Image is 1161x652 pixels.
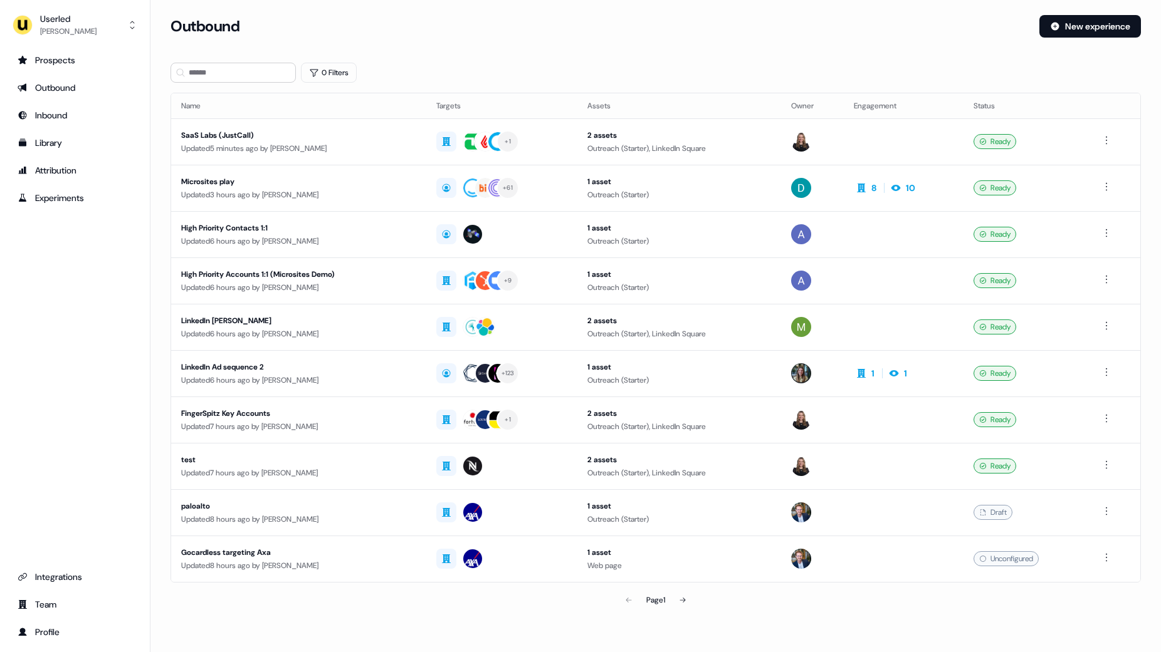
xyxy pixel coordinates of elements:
div: Profile [18,626,132,638]
div: Ready [974,180,1016,195]
div: 2 assets [587,129,771,142]
button: New experience [1039,15,1141,38]
div: Outreach (Starter) [587,235,771,247]
th: Status [964,93,1089,118]
div: Gocardless targeting Axa [181,546,416,559]
div: Attribution [18,164,132,177]
img: Geneviève [791,132,811,152]
div: LinkedIn Ad sequence 2 [181,361,416,373]
img: Yann [791,549,811,569]
div: Outreach (Starter), LinkedIn Square [587,467,771,479]
div: Updated 7 hours ago by [PERSON_NAME] [181,420,416,433]
div: Outreach (Starter) [587,189,771,201]
a: Go to templates [10,133,140,153]
div: High Priority Accounts 1:1 (Microsites Demo) [181,268,416,281]
div: 1 asset [587,546,771,559]
a: Go to team [10,594,140,614]
div: 1 [871,367,875,380]
div: 2 assets [587,453,771,466]
th: Owner [781,93,844,118]
div: Updated 6 hours ago by [PERSON_NAME] [181,235,416,247]
div: Library [18,137,132,149]
div: 8 [871,182,876,194]
div: + 61 [503,182,513,194]
div: 1 asset [587,361,771,373]
h3: Outbound [171,17,239,36]
div: Updated 6 hours ago by [PERSON_NAME] [181,281,416,294]
a: Go to prospects [10,50,140,70]
th: Assets [577,93,781,118]
div: Ready [974,273,1016,288]
div: 10 [906,182,915,194]
img: Charlotte [791,363,811,383]
div: Updated 7 hours ago by [PERSON_NAME] [181,467,416,479]
div: FingerSpitz Key Accounts [181,407,416,420]
div: Ready [974,412,1016,427]
a: Go to profile [10,622,140,642]
a: Go to attribution [10,160,140,180]
div: 2 assets [587,407,771,420]
img: Geneviève [791,410,811,430]
a: Go to outbound experience [10,78,140,98]
div: + 9 [504,275,512,286]
div: Outreach (Starter) [587,374,771,386]
div: test [181,453,416,466]
div: Integrations [18,571,132,583]
img: Aaron [791,224,811,244]
button: Userled[PERSON_NAME] [10,10,140,40]
img: David [791,178,811,198]
div: 1 [904,367,907,380]
div: Updated 5 minutes ago by [PERSON_NAME] [181,142,416,155]
div: Team [18,598,132,611]
div: + 1 [505,136,511,147]
div: Ready [974,319,1016,334]
div: Updated 3 hours ago by [PERSON_NAME] [181,189,416,201]
a: Go to experiments [10,188,140,208]
button: 0 Filters [301,63,357,83]
th: Name [171,93,426,118]
div: SaaS Labs (JustCall) [181,129,416,142]
img: Geneviève [791,456,811,476]
div: Web page [587,559,771,572]
img: Aaron [791,271,811,291]
div: LinkedIn [PERSON_NAME] [181,314,416,327]
div: Experiments [18,192,132,204]
div: + 1 [505,414,511,425]
div: Outreach (Starter) [587,281,771,294]
th: Engagement [844,93,964,118]
div: Outreach (Starter) [587,513,771,525]
div: Microsites play [181,175,416,188]
div: Outbound [18,81,132,94]
div: 1 asset [587,500,771,512]
div: 1 asset [587,268,771,281]
div: Inbound [18,109,132,122]
div: Page 1 [646,594,665,606]
div: Ready [974,366,1016,381]
div: Prospects [18,54,132,66]
a: Go to Inbound [10,105,140,125]
div: Updated 8 hours ago by [PERSON_NAME] [181,559,416,572]
div: 2 assets [587,314,771,327]
img: Mickael [791,317,811,337]
div: 1 asset [587,222,771,234]
div: Outreach (Starter), LinkedIn Square [587,328,771,340]
div: Updated 6 hours ago by [PERSON_NAME] [181,374,416,386]
div: Ready [974,134,1016,149]
div: Outreach (Starter), LinkedIn Square [587,142,771,155]
div: + 123 [502,368,515,379]
th: Targets [426,93,577,118]
div: Userled [40,13,97,25]
div: Draft [974,505,1012,520]
div: paloalto [181,500,416,512]
img: Yann [791,502,811,522]
div: Updated 6 hours ago by [PERSON_NAME] [181,328,416,340]
div: 1 asset [587,175,771,188]
div: Updated 8 hours ago by [PERSON_NAME] [181,513,416,525]
div: High Priority Contacts 1:1 [181,222,416,234]
div: [PERSON_NAME] [40,25,97,38]
div: Ready [974,227,1016,242]
div: Ready [974,458,1016,473]
div: Outreach (Starter), LinkedIn Square [587,420,771,433]
div: Unconfigured [974,551,1039,566]
a: Go to integrations [10,567,140,587]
